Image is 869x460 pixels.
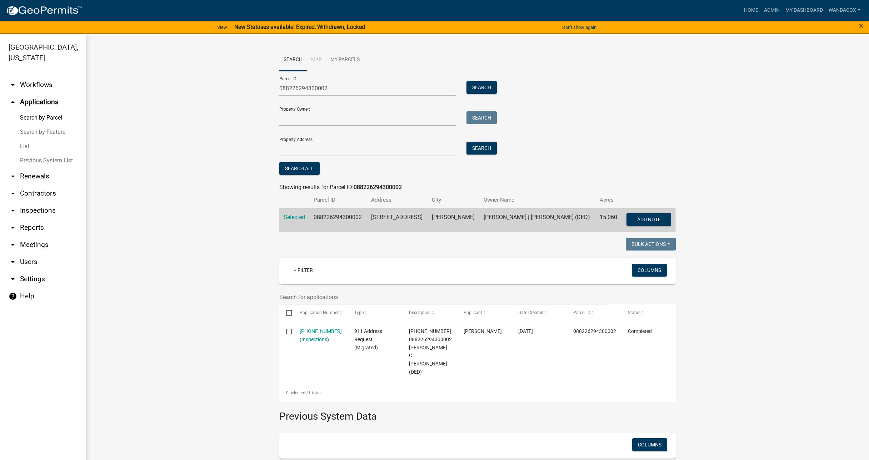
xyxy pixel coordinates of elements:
[9,292,17,300] i: help
[628,310,640,315] span: Status
[9,241,17,249] i: arrow_drop_down
[621,304,675,322] datatable-header-cell: Status
[761,4,783,17] a: Admin
[826,4,863,17] a: WandaCox
[409,328,452,375] span: 2018-911-032 088226294300002 Kaiser, Steven C Kaiser, Jan E (DED)
[595,208,622,232] td: 15.060
[279,384,676,402] div: 1 total
[632,264,667,277] button: Columns
[402,304,457,322] datatable-header-cell: Description
[214,21,230,33] a: View
[279,304,293,322] datatable-header-cell: Select
[626,238,676,251] button: Bulk Actions
[288,264,319,277] a: + Filter
[464,310,482,315] span: Applicant
[279,183,676,192] div: Showing results for Parcel ID:
[595,192,622,208] th: Acres
[9,223,17,232] i: arrow_drop_down
[479,192,595,208] th: Owner Name
[354,310,364,315] span: Type
[279,402,676,424] h3: Previous System Data
[428,208,479,232] td: [PERSON_NAME]
[466,81,497,94] button: Search
[9,206,17,215] i: arrow_drop_down
[9,98,17,106] i: arrow_drop_up
[367,192,428,208] th: Address
[466,142,497,155] button: Search
[559,21,599,33] button: Don't show again
[300,327,341,344] div: ( )
[309,192,367,208] th: Parcel ID
[9,275,17,283] i: arrow_drop_down
[637,216,661,222] span: Add Note
[279,290,608,304] input: Search for applications
[293,304,348,322] datatable-header-cell: Application Number
[326,49,364,71] a: My Parcels
[518,310,543,315] span: Date Created
[464,328,502,334] span: Wanda Cox
[284,214,305,221] a: Selected
[511,304,566,322] datatable-header-cell: Date Created
[367,208,428,232] td: [STREET_ADDRESS]
[573,328,616,334] span: 088226294300002
[300,310,339,315] span: Application Number
[300,328,342,334] a: [PHONE_NUMBER]
[626,213,671,226] button: Add Note
[279,162,320,175] button: Search All
[9,81,17,89] i: arrow_drop_down
[632,438,667,451] button: Columns
[9,258,17,266] i: arrow_drop_down
[518,328,533,334] span: 07/25/2018
[286,390,308,395] span: 0 selected /
[466,111,497,124] button: Search
[741,4,761,17] a: Home
[279,49,307,71] a: Search
[457,304,511,322] datatable-header-cell: Applicant
[348,304,402,322] datatable-header-cell: Type
[573,310,590,315] span: Parcel ID
[354,184,402,191] strong: 088226294300002
[566,304,621,322] datatable-header-cell: Parcel ID
[479,208,595,232] td: [PERSON_NAME] | [PERSON_NAME] (DED)
[628,328,652,334] span: Completed
[354,328,382,350] span: 911 Address Request (Migrated)
[783,4,826,17] a: My Dashboard
[9,189,17,198] i: arrow_drop_down
[859,21,864,31] span: ×
[309,208,367,232] td: 088226294300002
[9,172,17,181] i: arrow_drop_down
[428,192,479,208] th: City
[409,310,431,315] span: Description
[301,337,327,342] a: Inspections
[234,24,365,30] strong: New Statuses available! Expired, Withdrawn, Locked
[859,21,864,30] button: Close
